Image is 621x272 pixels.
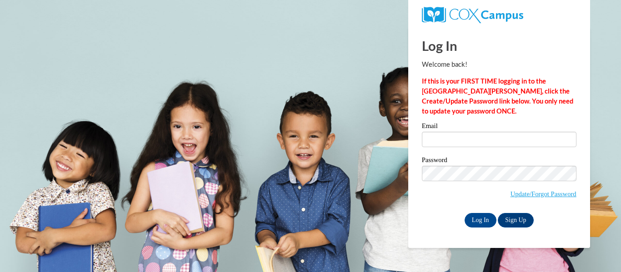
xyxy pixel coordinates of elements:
[422,77,573,115] strong: If this is your FIRST TIME logging in to the [GEOGRAPHIC_DATA][PERSON_NAME], click the Create/Upd...
[422,10,523,18] a: COX Campus
[465,213,496,227] input: Log In
[422,7,523,23] img: COX Campus
[422,36,576,55] h1: Log In
[422,59,576,69] p: Welcome back!
[422,123,576,132] label: Email
[422,157,576,166] label: Password
[498,213,533,227] a: Sign Up
[511,190,576,198] a: Update/Forgot Password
